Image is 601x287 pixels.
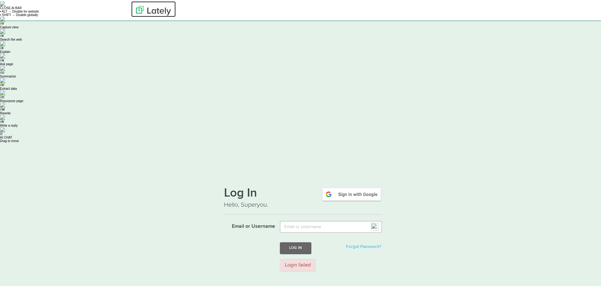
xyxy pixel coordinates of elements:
img: npw-badge-icon.svg [371,222,379,229]
div: Login failed [280,258,316,271]
a: Forgot Password? [346,243,381,248]
button: Log In [280,241,311,253]
label: Email or Username [219,220,275,229]
img: google-signin.png [321,186,382,200]
p: Hello, Superyou. [224,199,382,208]
input: Email or Username [280,220,382,232]
h1: Log In [224,186,382,199]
